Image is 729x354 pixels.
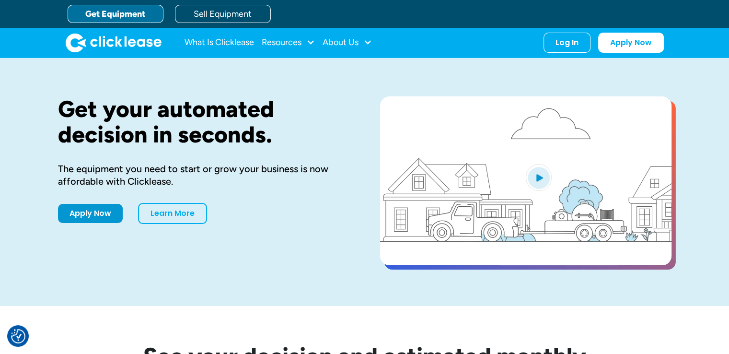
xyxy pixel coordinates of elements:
[526,164,552,191] img: Blue play button logo on a light blue circular background
[66,33,162,52] img: Clicklease logo
[555,38,579,47] div: Log In
[11,329,25,343] img: Revisit consent button
[138,203,207,224] a: Learn More
[58,204,123,223] a: Apply Now
[185,33,254,52] a: What Is Clicklease
[323,33,372,52] div: About Us
[66,33,162,52] a: home
[380,96,671,265] a: open lightbox
[262,33,315,52] div: Resources
[58,96,349,147] h1: Get your automated decision in seconds.
[11,329,25,343] button: Consent Preferences
[68,5,163,23] a: Get Equipment
[598,33,664,53] a: Apply Now
[175,5,271,23] a: Sell Equipment
[58,163,349,188] div: The equipment you need to start or grow your business is now affordable with Clicklease.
